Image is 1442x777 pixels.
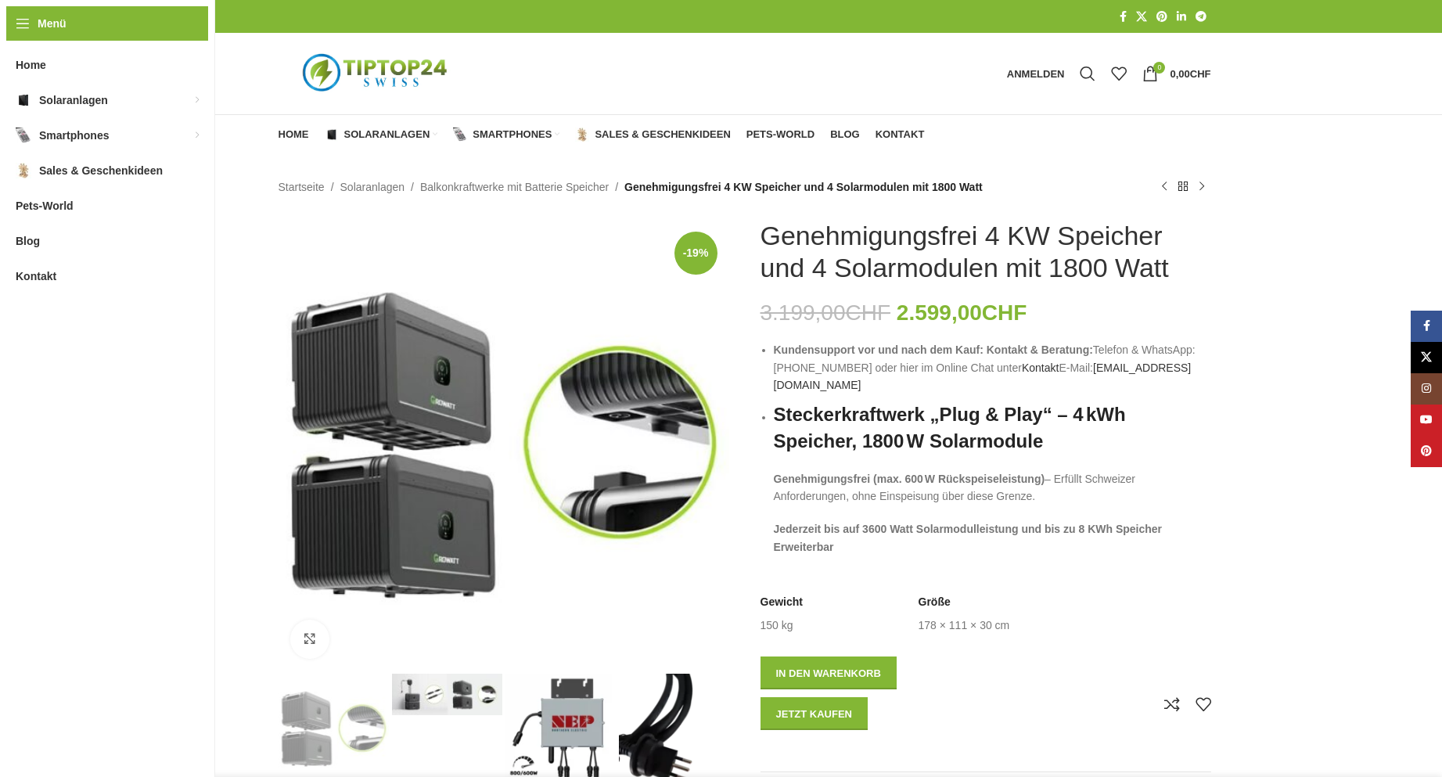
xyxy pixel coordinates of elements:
h1: Genehmigungsfrei 4 KW Speicher und 4 Solarmodulen mit 1800 Watt [761,220,1211,284]
a: [EMAIL_ADDRESS][DOMAIN_NAME] [774,362,1192,391]
a: X Social Link [1411,342,1442,373]
p: – Erfüllt Schweizer Anforderungen, ohne Einspeisung über diese Grenze. [774,470,1211,505]
img: Sales & Geschenkideen [575,128,589,142]
span: Blog [830,128,860,141]
a: Solaranlagen [325,119,438,150]
span: Sales & Geschenkideen [39,156,163,185]
span: CHF [982,300,1027,325]
span: Solaranlagen [39,86,108,114]
img: Sales & Geschenkideen [16,163,31,178]
a: Nächstes Produkt [1192,178,1211,196]
strong: Genehmigungsfrei (max. 600 W Rückspeiseleistung) [774,473,1045,485]
a: Startseite [279,178,325,196]
img: Genehmigungsfrei 4 KW Speicher und 4 Solarmodulen mit 1800 Watt – Bild 2 [392,674,502,715]
div: Hauptnavigation [271,119,933,150]
span: Home [279,128,309,141]
span: Blog [16,227,40,255]
b: Jederzeit bis auf 3600 Watt Solarmodulleistung und bis zu 8 KWh Speicher Erweiterbar [774,523,1163,552]
a: Vorheriges Produkt [1155,178,1174,196]
a: Anmelden [999,58,1073,89]
span: CHF [1190,68,1211,80]
span: Smartphones [473,128,552,141]
bdi: 0,00 [1170,68,1210,80]
a: Home [279,119,309,150]
a: Blog [830,119,860,150]
span: CHF [846,300,891,325]
table: Produktdetails [761,595,1211,633]
li: Telefon & WhatsApp: [PHONE_NUMBER] oder hier im Online Chat unter E-Mail: [774,341,1211,394]
a: Pinterest Social Link [1152,6,1172,27]
a: LinkedIn Social Link [1172,6,1191,27]
a: Pets-World [746,119,814,150]
a: Facebook Social Link [1115,6,1131,27]
a: 0 0,00CHF [1135,58,1218,89]
strong: Kundensupport vor und nach dem Kauf: [774,344,984,356]
span: Anmelden [1007,69,1065,79]
nav: Breadcrumb [279,178,983,196]
bdi: 3.199,00 [761,300,891,325]
img: Solaranlagen [16,92,31,108]
a: Smartphones [453,119,559,150]
a: Facebook Social Link [1411,311,1442,342]
img: Smartphones [453,128,467,142]
span: Pets-World [746,128,814,141]
img: Noah_Growatt_2000_2 [279,220,729,671]
a: Pinterest Social Link [1411,436,1442,467]
td: 178 × 111 × 30 cm [919,618,1010,634]
a: Logo der Website [279,67,474,79]
span: Solaranlagen [344,128,430,141]
span: Genehmigungsfrei 4 KW Speicher und 4 Solarmodulen mit 1800 Watt [624,178,983,196]
div: Meine Wunschliste [1103,58,1135,89]
span: Kontakt [876,128,925,141]
a: Instagram Social Link [1411,373,1442,405]
td: 150 kg [761,618,793,634]
span: Größe [919,595,951,610]
a: Solaranlagen [340,178,405,196]
a: Sales & Geschenkideen [575,119,730,150]
button: Jetzt kaufen [761,697,868,730]
span: Smartphones [39,121,109,149]
span: 0 [1153,62,1165,74]
strong: Kontakt & Beratung: [987,344,1093,356]
h2: Steckerkraftwerk „Plug & Play“ – 4 kWh Speicher, 1800 W Solarmodule [774,401,1211,454]
span: Kontakt [16,262,56,290]
a: Kontakt [876,119,925,150]
img: Solaranlagen [325,128,339,142]
bdi: 2.599,00 [897,300,1027,325]
a: Balkonkraftwerke mit Batterie Speicher [420,178,609,196]
span: Gewicht [761,595,803,610]
span: Menü [38,15,67,32]
span: Pets-World [16,192,74,220]
a: Telegram Social Link [1191,6,1211,27]
img: Smartphones [16,128,31,143]
a: Kontakt [1022,362,1059,374]
button: In den Warenkorb [761,656,897,689]
span: Sales & Geschenkideen [595,128,730,141]
span: -19% [674,232,717,275]
a: Suche [1072,58,1103,89]
a: YouTube Social Link [1411,405,1442,436]
a: X Social Link [1131,6,1152,27]
span: Home [16,51,46,79]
